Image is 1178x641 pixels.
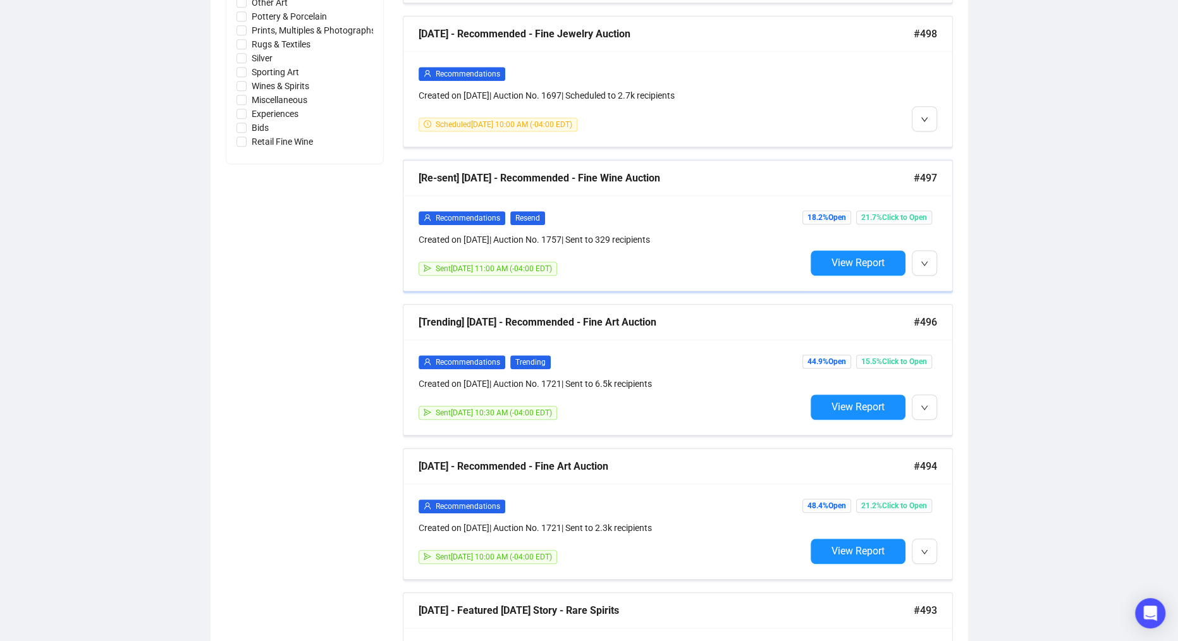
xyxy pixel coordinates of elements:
a: [DATE] - Recommended - Fine Art Auction#494userRecommendationsCreated on [DATE]| Auction No. 1721... [403,448,953,580]
span: View Report [831,545,885,557]
span: Pottery & Porcelain [247,9,332,23]
button: View Report [811,250,905,276]
span: Retail Fine Wine [247,135,318,149]
div: Created on [DATE] | Auction No. 1721 | Sent to 2.3k recipients [419,521,806,535]
span: send [424,264,431,272]
span: View Report [831,401,885,413]
a: [Re-sent] [DATE] - Recommended - Fine Wine Auction#497userRecommendationsResendCreated on [DATE]|... [403,160,953,291]
span: Recommendations [436,358,500,367]
span: #493 [914,602,937,618]
div: [Trending] [DATE] - Recommended - Fine Art Auction [419,314,914,330]
span: Resend [510,211,545,225]
span: #496 [914,314,937,330]
div: Created on [DATE] | Auction No. 1757 | Sent to 329 recipients [419,233,806,247]
span: user [424,502,431,510]
span: Wines & Spirits [247,79,314,93]
span: 18.2% Open [802,211,851,224]
span: Bids [247,121,274,135]
span: user [424,214,431,221]
div: Created on [DATE] | Auction No. 1697 | Scheduled to 2.7k recipients [419,89,806,102]
span: #498 [914,26,937,42]
span: down [921,260,928,267]
span: user [424,70,431,77]
span: Prints, Multiples & Photographs [247,23,381,37]
span: 21.7% Click to Open [856,211,932,224]
span: Sent [DATE] 10:30 AM (-04:00 EDT) [436,408,552,417]
span: Sent [DATE] 10:00 AM (-04:00 EDT) [436,552,552,561]
span: Recommendations [436,70,500,78]
span: Recommendations [436,214,500,223]
span: Sporting Art [247,65,304,79]
span: down [921,116,928,123]
span: 15.5% Click to Open [856,355,932,369]
span: Recommendations [436,502,500,511]
a: [DATE] - Recommended - Fine Jewelry Auction#498userRecommendationsCreated on [DATE]| Auction No. ... [403,16,953,147]
span: View Report [831,257,885,269]
span: Sent [DATE] 11:00 AM (-04:00 EDT) [436,264,552,273]
div: [DATE] - Featured [DATE] Story - Rare Spirits [419,602,914,618]
span: Silver [247,51,278,65]
div: [Re-sent] [DATE] - Recommended - Fine Wine Auction [419,170,914,186]
span: 48.4% Open [802,499,851,513]
span: #497 [914,170,937,186]
div: Open Intercom Messenger [1135,598,1165,628]
span: user [424,358,431,365]
span: #494 [914,458,937,474]
span: send [424,552,431,560]
span: send [424,408,431,416]
span: 44.9% Open [802,355,851,369]
span: 21.2% Click to Open [856,499,932,513]
span: Rugs & Textiles [247,37,316,51]
span: Scheduled [DATE] 10:00 AM (-04:00 EDT) [436,120,572,129]
span: Experiences [247,107,304,121]
span: clock-circle [424,120,431,128]
span: Miscellaneous [247,93,312,107]
div: [DATE] - Recommended - Fine Jewelry Auction [419,26,914,42]
span: down [921,548,928,556]
span: down [921,404,928,412]
div: [DATE] - Recommended - Fine Art Auction [419,458,914,474]
div: Created on [DATE] | Auction No. 1721 | Sent to 6.5k recipients [419,377,806,391]
button: View Report [811,394,905,420]
a: [Trending] [DATE] - Recommended - Fine Art Auction#496userRecommendationsTrendingCreated on [DATE... [403,304,953,436]
span: Trending [510,355,551,369]
button: View Report [811,539,905,564]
